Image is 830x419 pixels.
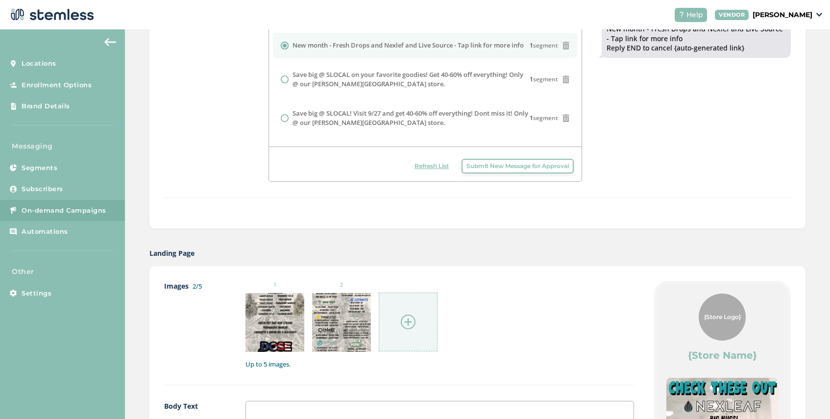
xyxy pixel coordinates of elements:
[607,24,786,53] div: New month - Fresh Drops and Nexlef and Live Source - Tap link for more info Reply END to cancel {...
[530,41,533,49] strong: 1
[193,282,202,291] label: 2/5
[679,12,684,18] img: icon-help-white-03924b79.svg
[312,293,371,352] img: 9IAAAAASUVORK5CYII=
[22,227,68,237] span: Automations
[753,10,812,20] p: [PERSON_NAME]
[104,38,116,46] img: icon-arrow-back-accent-c549486e.svg
[686,10,703,20] span: Help
[688,348,757,362] label: {Store Name}
[715,10,749,20] div: VENDOR
[22,184,63,194] span: Subscribers
[164,281,226,369] label: Images
[245,281,304,289] small: 1
[149,248,195,258] label: Landing Page
[293,109,530,128] label: Save big @ SLOCAL! Visit 9/27 and get 40-60% off everything! Dont miss it! Only @ our [PERSON_NAM...
[22,59,56,69] span: Locations
[704,313,741,321] span: {Store Logo}
[530,114,533,122] strong: 1
[401,315,415,329] img: icon-circle-plus-45441306.svg
[22,206,106,216] span: On-demand Campaigns
[293,70,530,89] label: Save big @ SLOCAL on your favorite goodies! Get 40-60% off everything! Only @ our [PERSON_NAME][G...
[312,281,371,289] small: 2
[245,360,634,370] label: Up to 5 images.
[22,80,92,90] span: Enrollment Options
[781,372,830,419] iframe: Chat Widget
[245,293,304,352] img: xsqKeXoQ+g3iKFMAjNjvX0K+cpERaQYQZSEFK8qgG9qyFdQmByfaqAPm2gqMNVjwFW9Yyw349CqWJadoh1hxIi9UAFsOAJ2Hz...
[22,163,57,173] span: Segments
[462,159,574,173] button: Submit New Message for Approval
[164,3,269,182] label: Message
[22,101,70,111] span: Brand Details
[22,289,51,298] span: Settings
[530,41,558,50] span: segment
[415,162,449,171] span: Refresh List
[530,75,558,84] span: segment
[530,114,558,123] span: segment
[410,159,454,173] button: Refresh List
[8,5,94,25] img: logo-dark-0685b13c.svg
[816,13,822,17] img: icon_down-arrow-small-66adaf34.svg
[293,41,524,50] label: New month - Fresh Drops and Nexlef and Live Source - Tap link for more info
[466,162,569,171] span: Submit New Message for Approval
[530,75,533,83] strong: 1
